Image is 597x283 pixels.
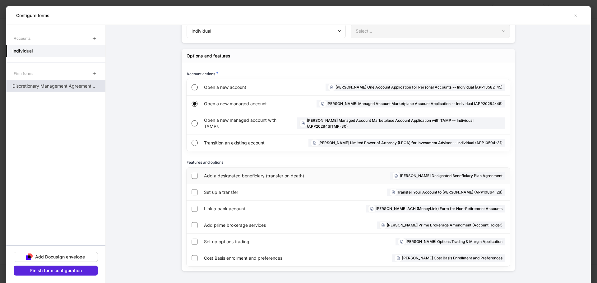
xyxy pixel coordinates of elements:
[204,101,287,107] span: Open a new managed account
[376,206,502,212] h6: [PERSON_NAME] ACH (MoneyLink) Form for Non-Retirement Accounts
[187,71,218,77] h6: Account actions
[405,239,502,244] h6: [PERSON_NAME] Options Trading & Margin Application
[400,173,502,179] h6: [PERSON_NAME] Designated Beneficiary Plan Agreement
[204,255,332,261] span: Cost Basis enrollment and preferences
[14,68,33,79] div: Firm forms
[6,45,105,57] a: Individual
[12,48,33,54] h5: Individual
[204,206,301,212] span: Link a bank account
[204,173,342,179] span: Add a designated beneficiary (transfer on death)
[14,33,30,44] div: Accounts
[187,24,345,38] div: Individual
[402,255,502,261] h6: [PERSON_NAME] Cost Basis Enrollment and Preferences
[12,83,95,89] p: Discretionary Management Agreement - FI Products
[204,84,281,90] span: Open a new account
[16,12,49,19] h5: Configure forms
[14,266,98,276] button: Finish form configuration
[204,222,317,228] span: Add prime brokerage services
[187,159,223,165] h6: Features and options
[308,139,505,147] div: [PERSON_NAME] Limited Power of Attorney (LPOA) for Investment Advisor -- Individual (APP10504-31)
[30,267,82,274] div: Finish form configuration
[204,239,317,245] span: Set up options trading
[204,189,308,195] span: Set up a transfer
[204,117,287,130] span: Open a new managed account with TAMPs
[351,24,510,38] div: Select...
[317,100,505,107] div: [PERSON_NAME] Managed Account Marketplace Account Application -- Individual (APP20284-45)
[6,80,105,92] a: Discretionary Management Agreement - FI Products
[387,222,502,228] h6: [PERSON_NAME] Prime Brokerage Amendment (Account Holder)
[204,140,282,146] span: Transition an existing account
[397,189,502,195] h6: Transfer Your Account to [PERSON_NAME] (APP10864-28)
[35,254,85,260] div: Add Docusign envelope
[187,53,230,59] div: Options and features
[14,252,98,262] button: Add Docusign envelope
[326,84,505,91] div: [PERSON_NAME] One Account Application for Personal Accounts -- Individual (APP13582-45)
[297,117,505,129] div: [PERSON_NAME] Managed Account Marketplace Account Application with TAMP -- Individual (APP20284SI...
